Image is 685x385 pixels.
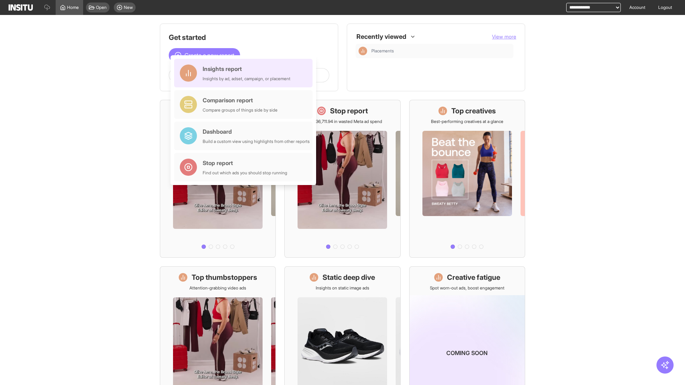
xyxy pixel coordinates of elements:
a: Top creativesBest-performing creatives at a glance [409,100,525,258]
div: Find out which ads you should stop running [203,170,287,176]
h1: Static deep dive [323,272,375,282]
p: Attention-grabbing video ads [189,285,246,291]
div: Stop report [203,159,287,167]
h1: Get started [169,32,329,42]
div: Dashboard [203,127,310,136]
div: Insights [359,47,367,55]
div: Insights by ad, adset, campaign, or placement [203,76,290,82]
h1: Top creatives [451,106,496,116]
a: Stop reportSave £36,711.94 in wasted Meta ad spend [284,100,400,258]
a: What's live nowSee all active ads instantly [160,100,276,258]
div: Compare groups of things side by side [203,107,278,113]
img: Logo [9,4,33,11]
div: Comparison report [203,96,278,104]
button: View more [492,33,516,40]
button: Create a new report [169,48,240,62]
span: New [124,5,133,10]
span: Home [67,5,79,10]
p: Insights on static image ads [316,285,369,291]
span: View more [492,34,516,40]
span: Open [96,5,107,10]
span: Placements [371,48,394,54]
h1: Top thumbstoppers [192,272,257,282]
span: Create a new report [184,51,234,60]
p: Best-performing creatives at a glance [431,119,503,124]
h1: Stop report [330,106,368,116]
div: Insights report [203,65,290,73]
span: Placements [371,48,511,54]
p: Save £36,711.94 in wasted Meta ad spend [303,119,382,124]
div: Build a custom view using highlights from other reports [203,139,310,144]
